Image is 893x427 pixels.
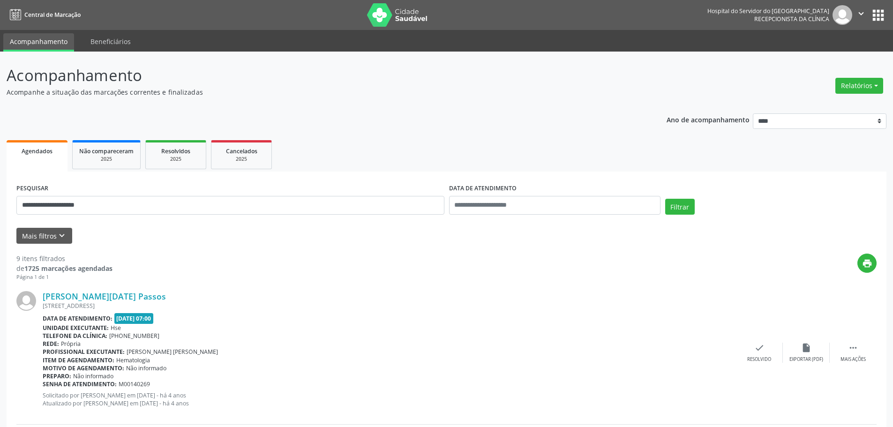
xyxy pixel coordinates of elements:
div: Mais ações [840,356,866,363]
img: img [833,5,852,25]
span: [PHONE_NUMBER] [109,332,159,340]
b: Rede: [43,340,59,348]
div: 2025 [218,156,265,163]
label: DATA DE ATENDIMENTO [449,181,517,196]
i: check [754,343,765,353]
div: Exportar (PDF) [789,356,823,363]
span: Não compareceram [79,147,134,155]
button: Filtrar [665,199,695,215]
span: Resolvidos [161,147,190,155]
div: 2025 [79,156,134,163]
i:  [848,343,858,353]
div: Resolvido [747,356,771,363]
a: Acompanhamento [3,33,74,52]
button: print [857,254,877,273]
div: de [16,263,113,273]
i: print [862,258,872,269]
label: PESQUISAR [16,181,48,196]
div: [STREET_ADDRESS] [43,302,736,310]
b: Preparo: [43,372,71,380]
button: apps [870,7,886,23]
b: Profissional executante: [43,348,125,356]
div: 2025 [152,156,199,163]
img: img [16,291,36,311]
span: Própria [61,340,81,348]
p: Solicitado por [PERSON_NAME] em [DATE] - há 4 anos Atualizado por [PERSON_NAME] em [DATE] - há 4 ... [43,391,736,407]
button: Mais filtroskeyboard_arrow_down [16,228,72,244]
i:  [856,8,866,19]
b: Motivo de agendamento: [43,364,124,372]
button:  [852,5,870,25]
b: Senha de atendimento: [43,380,117,388]
span: Recepcionista da clínica [754,15,829,23]
div: 9 itens filtrados [16,254,113,263]
span: [PERSON_NAME] [PERSON_NAME] [127,348,218,356]
b: Telefone da clínica: [43,332,107,340]
a: Beneficiários [84,33,137,50]
b: Data de atendimento: [43,315,113,322]
a: [PERSON_NAME][DATE] Passos [43,291,166,301]
span: [DATE] 07:00 [114,313,154,324]
span: Hematologia [116,356,150,364]
span: M00140269 [119,380,150,388]
span: Não informado [126,364,166,372]
strong: 1725 marcações agendadas [24,264,113,273]
div: Hospital do Servidor do [GEOGRAPHIC_DATA] [707,7,829,15]
a: Central de Marcação [7,7,81,22]
i: insert_drive_file [801,343,811,353]
b: Item de agendamento: [43,356,114,364]
span: Não informado [73,372,113,380]
i: keyboard_arrow_down [57,231,67,241]
span: Agendados [22,147,53,155]
p: Ano de acompanhamento [667,113,750,125]
div: Página 1 de 1 [16,273,113,281]
span: Cancelados [226,147,257,155]
b: Unidade executante: [43,324,109,332]
p: Acompanhe a situação das marcações correntes e finalizadas [7,87,623,97]
p: Acompanhamento [7,64,623,87]
span: Central de Marcação [24,11,81,19]
button: Relatórios [835,78,883,94]
span: Hse [111,324,121,332]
